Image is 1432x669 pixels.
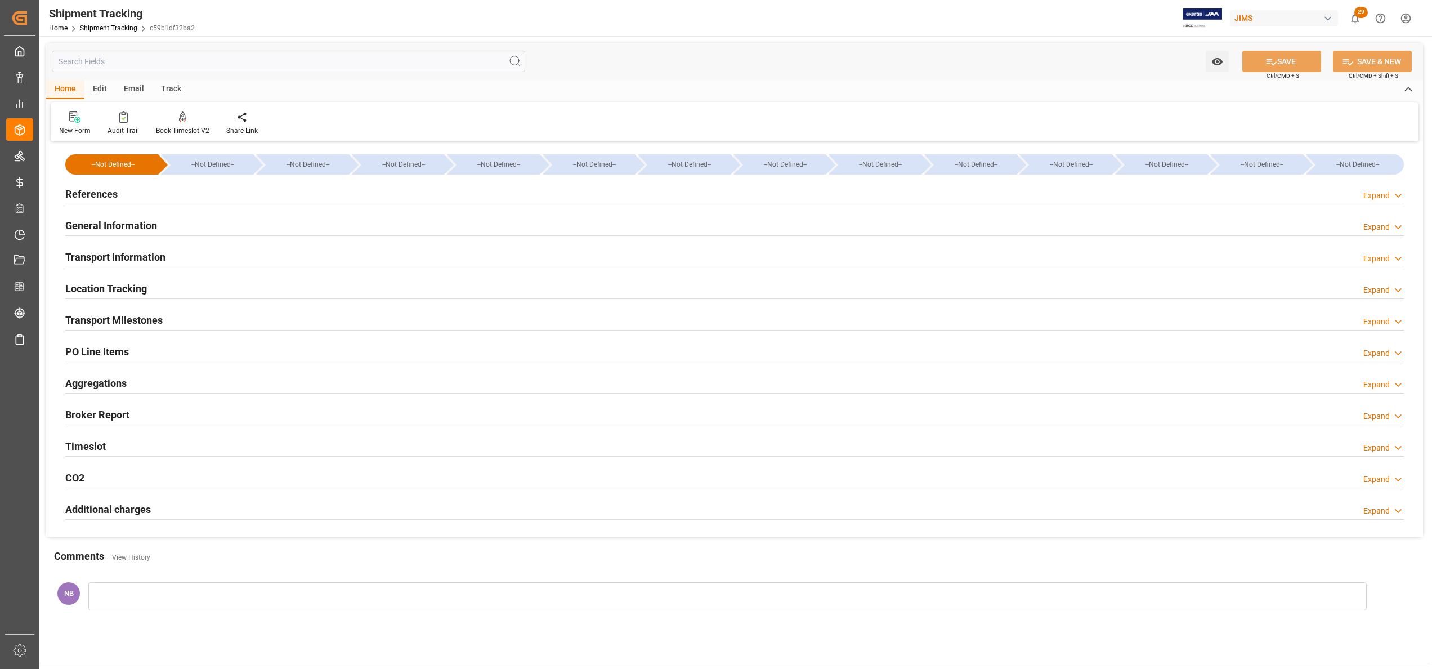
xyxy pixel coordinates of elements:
[64,589,74,597] span: NB
[65,281,147,296] h2: Location Tracking
[115,80,153,99] div: Email
[1363,474,1390,485] div: Expand
[1363,347,1390,359] div: Expand
[1183,8,1222,28] img: Exertis%20JAM%20-%20Email%20Logo.jpg_1722504956.jpg
[829,154,921,175] div: --Not Defined--
[352,154,445,175] div: --Not Defined--
[80,24,137,32] a: Shipment Tracking
[649,154,731,175] div: --Not Defined--
[77,154,150,175] div: --Not Defined--
[49,5,195,22] div: Shipment Tracking
[1019,154,1112,175] div: --Not Defined--
[65,470,84,485] h2: CO2
[733,154,826,175] div: --Not Defined--
[363,154,445,175] div: --Not Defined--
[1126,154,1208,175] div: --Not Defined--
[54,548,104,564] h2: Comments
[65,502,151,517] h2: Additional charges
[46,80,84,99] div: Home
[65,313,163,328] h2: Transport Milestones
[156,126,209,136] div: Book Timeslot V2
[267,154,349,175] div: --Not Defined--
[1354,7,1368,18] span: 29
[1210,154,1303,175] div: --Not Defined--
[65,376,127,391] h2: Aggregations
[1363,379,1390,391] div: Expand
[1363,221,1390,233] div: Expand
[745,154,826,175] div: --Not Defined--
[65,407,129,422] h2: Broker Report
[1306,154,1404,175] div: --Not Defined--
[256,154,349,175] div: --Not Defined--
[638,154,731,175] div: --Not Defined--
[1363,253,1390,265] div: Expand
[554,154,636,175] div: --Not Defined--
[49,24,68,32] a: Home
[226,126,258,136] div: Share Link
[84,80,115,99] div: Edit
[840,154,921,175] div: --Not Defined--
[108,126,139,136] div: Audit Trail
[1333,51,1412,72] button: SAVE & NEW
[1267,72,1299,80] span: Ctrl/CMD + S
[112,554,150,561] a: View History
[1349,72,1398,80] span: Ctrl/CMD + Shift + S
[65,249,165,265] h2: Transport Information
[65,439,106,454] h2: Timeslot
[1230,7,1342,29] button: JIMS
[543,154,636,175] div: --Not Defined--
[65,186,118,202] h2: References
[52,51,525,72] input: Search Fields
[924,154,1017,175] div: --Not Defined--
[172,154,254,175] div: --Not Defined--
[1221,154,1303,175] div: --Not Defined--
[1363,411,1390,422] div: Expand
[59,126,91,136] div: New Form
[1206,51,1229,72] button: open menu
[153,80,190,99] div: Track
[1363,190,1390,202] div: Expand
[1242,51,1321,72] button: SAVE
[1363,316,1390,328] div: Expand
[1230,10,1338,26] div: JIMS
[65,344,129,359] h2: PO Line Items
[1368,6,1393,31] button: Help Center
[1342,6,1368,31] button: show 29 new notifications
[1363,505,1390,517] div: Expand
[1317,154,1399,175] div: --Not Defined--
[447,154,540,175] div: --Not Defined--
[65,218,157,233] h2: General Information
[1031,154,1112,175] div: --Not Defined--
[1363,442,1390,454] div: Expand
[65,154,158,175] div: --Not Defined--
[161,154,254,175] div: --Not Defined--
[1115,154,1208,175] div: --Not Defined--
[458,154,540,175] div: --Not Defined--
[1363,284,1390,296] div: Expand
[936,154,1017,175] div: --Not Defined--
